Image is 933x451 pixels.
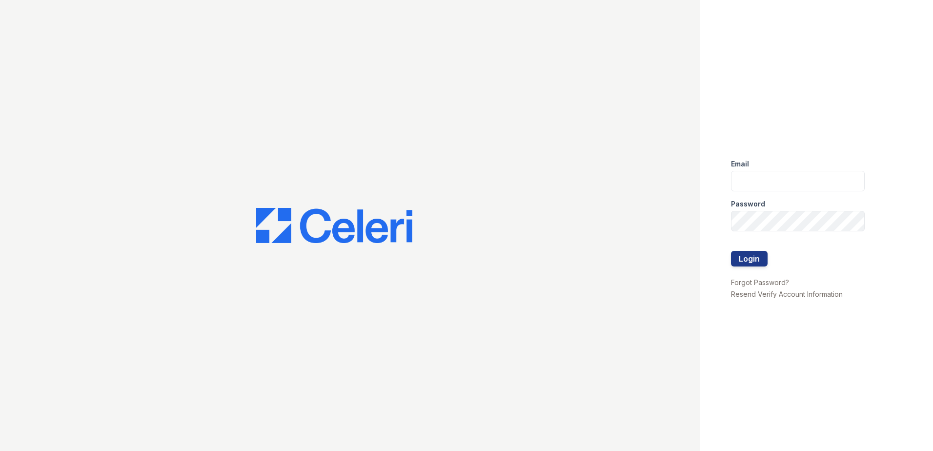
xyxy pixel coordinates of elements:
[731,278,789,287] a: Forgot Password?
[256,208,412,243] img: CE_Logo_Blue-a8612792a0a2168367f1c8372b55b34899dd931a85d93a1a3d3e32e68fde9ad4.png
[731,199,765,209] label: Password
[731,251,768,266] button: Login
[731,159,749,169] label: Email
[731,290,843,298] a: Resend Verify Account Information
